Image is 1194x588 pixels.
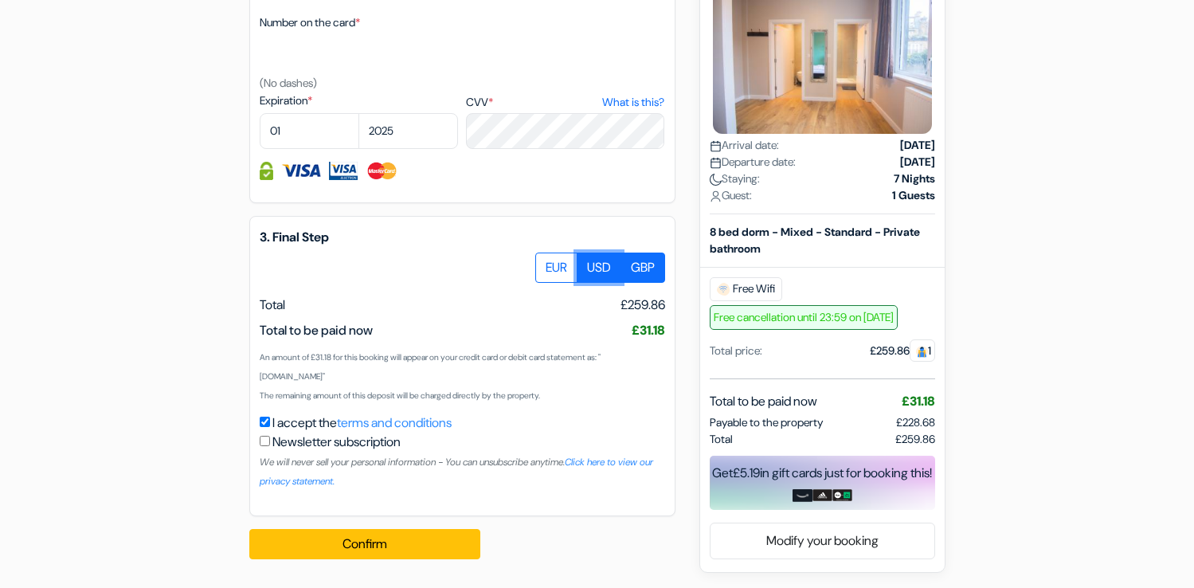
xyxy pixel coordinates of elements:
div: Total price: [710,342,762,359]
img: moon.svg [710,173,722,185]
span: 1 [910,339,935,361]
span: Departure date: [710,153,796,170]
strong: [DATE] [900,136,935,153]
img: amazon-card-no-text.png [793,488,812,501]
img: Master Card [366,162,398,180]
img: guest.svg [916,345,928,357]
span: Total to be paid now [710,391,817,410]
span: Free Wifi [710,276,782,300]
label: GBP [620,253,665,283]
label: Expiration [260,92,458,109]
label: Newsletter subscription [272,433,401,452]
div: Get in gift cards just for booking this! [710,463,935,482]
a: What is this? [602,94,664,111]
small: The remaining amount of this deposit will be charged directly by the property. [260,390,540,401]
label: CVV [466,94,664,111]
img: Credit card information fully secured and encrypted [260,162,273,180]
h5: 3. Final Step [260,229,665,245]
a: Modify your booking [711,525,934,555]
button: Confirm [249,529,480,559]
span: Total [710,430,733,447]
span: Payable to the property [710,414,823,430]
span: Guest: [710,186,752,203]
strong: [DATE] [900,153,935,170]
strong: 7 Nights [894,170,935,186]
img: user_icon.svg [710,190,722,202]
img: calendar.svg [710,139,722,151]
a: Click here to view our privacy statement. [260,456,653,488]
img: adidas-card.png [812,488,832,501]
span: £31.18 [902,392,935,409]
img: calendar.svg [710,156,722,168]
span: Free cancellation until 23:59 on [DATE] [710,304,898,329]
span: £259.86 [895,430,935,447]
img: Visa [281,162,321,180]
label: I accept the [272,414,452,433]
a: terms and conditions [337,414,452,431]
span: £228.68 [896,414,935,429]
strong: 1 Guests [892,186,935,203]
label: EUR [535,253,577,283]
label: Number on the card [260,14,360,31]
span: Staying: [710,170,760,186]
span: £5.19 [733,464,760,480]
span: £31.18 [632,322,665,339]
small: An amount of £31.18 for this booking will appear on your credit card or debit card statement as: ... [260,352,601,382]
img: uber-uber-eats-card.png [832,488,852,501]
img: free_wifi.svg [717,282,730,295]
div: £259.86 [870,342,935,359]
span: Total to be paid now [260,322,373,339]
label: USD [577,253,621,283]
span: Total [260,296,285,313]
small: (No dashes) [260,76,317,90]
img: Visa Electron [329,162,358,180]
div: Basic radio toggle button group [536,253,665,283]
b: 8 bed dorm - Mixed - Standard - Private bathroom [710,224,920,255]
span: Arrival date: [710,136,779,153]
small: We will never sell your personal information - You can unsubscribe anytime. [260,456,653,488]
span: £259.86 [620,296,665,315]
